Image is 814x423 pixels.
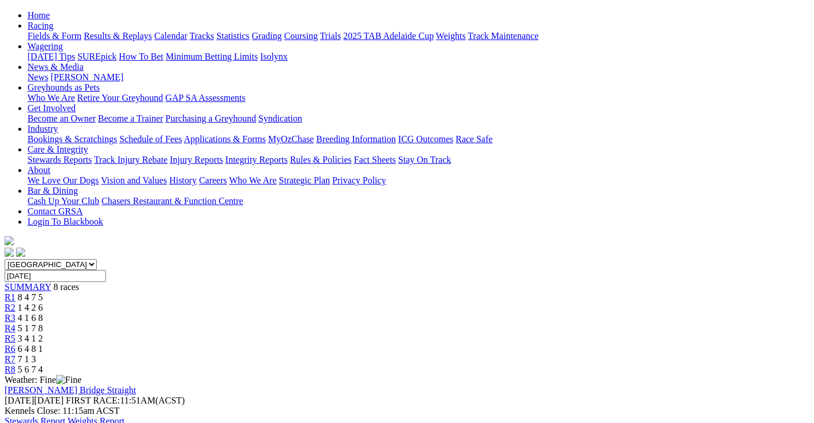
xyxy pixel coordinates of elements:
[166,93,246,103] a: GAP SA Assessments
[27,175,99,185] a: We Love Our Dogs
[18,344,43,354] span: 6 4 8 1
[184,134,266,144] a: Applications & Forms
[436,31,466,41] a: Weights
[18,313,43,323] span: 4 1 6 8
[18,303,43,312] span: 1 4 2 6
[5,236,14,245] img: logo-grsa-white.png
[27,21,53,30] a: Racing
[5,375,81,385] span: Weather: Fine
[53,282,79,292] span: 8 races
[5,282,51,292] a: SUMMARY
[5,385,136,395] a: [PERSON_NAME] Bridge Straight
[5,365,15,374] a: R8
[320,31,341,41] a: Trials
[27,206,82,216] a: Contact GRSA
[27,155,92,164] a: Stewards Reports
[27,10,50,20] a: Home
[5,270,106,282] input: Select date
[279,175,330,185] a: Strategic Plan
[56,375,81,385] img: Fine
[190,31,214,41] a: Tracks
[258,113,302,123] a: Syndication
[169,175,196,185] a: History
[27,124,58,134] a: Industry
[77,52,116,61] a: SUREpick
[455,134,492,144] a: Race Safe
[18,334,43,343] span: 3 4 1 2
[5,354,15,364] a: R7
[225,155,288,164] a: Integrity Reports
[27,93,75,103] a: Who We Are
[5,248,14,257] img: facebook.svg
[290,155,352,164] a: Rules & Policies
[166,52,258,61] a: Minimum Betting Limits
[27,31,809,41] div: Racing
[66,395,120,405] span: FIRST RACE:
[27,175,809,186] div: About
[18,292,43,302] span: 8 4 7 5
[343,31,434,41] a: 2025 TAB Adelaide Cup
[166,113,256,123] a: Purchasing a Greyhound
[229,175,277,185] a: Who We Are
[119,52,164,61] a: How To Bet
[252,31,282,41] a: Grading
[27,186,78,195] a: Bar & Dining
[5,334,15,343] span: R5
[5,395,64,405] span: [DATE]
[27,52,75,61] a: [DATE] Tips
[5,344,15,354] a: R6
[217,31,250,41] a: Statistics
[27,113,96,123] a: Become an Owner
[260,52,288,61] a: Isolynx
[18,365,43,374] span: 5 6 7 4
[27,165,50,175] a: About
[101,175,167,185] a: Vision and Values
[27,217,103,226] a: Login To Blackbook
[199,175,227,185] a: Careers
[94,155,167,164] a: Track Injury Rebate
[468,31,538,41] a: Track Maintenance
[27,52,809,62] div: Wagering
[77,93,163,103] a: Retire Your Greyhound
[101,196,243,206] a: Chasers Restaurant & Function Centre
[16,248,25,257] img: twitter.svg
[27,62,84,72] a: News & Media
[27,103,76,113] a: Get Involved
[5,303,15,312] a: R2
[332,175,386,185] a: Privacy Policy
[27,72,809,83] div: News & Media
[27,144,88,154] a: Care & Integrity
[5,323,15,333] a: R4
[27,41,63,51] a: Wagering
[398,134,453,144] a: ICG Outcomes
[5,395,34,405] span: [DATE]
[98,113,163,123] a: Become a Trainer
[5,292,15,302] a: R1
[170,155,223,164] a: Injury Reports
[50,72,123,82] a: [PERSON_NAME]
[27,83,100,92] a: Greyhounds as Pets
[268,134,314,144] a: MyOzChase
[27,72,48,82] a: News
[84,31,152,41] a: Results & Replays
[5,313,15,323] a: R3
[27,196,99,206] a: Cash Up Your Club
[27,134,117,144] a: Bookings & Scratchings
[154,31,187,41] a: Calendar
[316,134,396,144] a: Breeding Information
[66,395,185,405] span: 11:51AM(ACST)
[18,323,43,333] span: 5 1 7 8
[119,134,182,144] a: Schedule of Fees
[5,406,809,416] div: Kennels Close: 11:15am ACST
[27,155,809,165] div: Care & Integrity
[18,354,36,364] span: 7 1 3
[27,31,81,41] a: Fields & Form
